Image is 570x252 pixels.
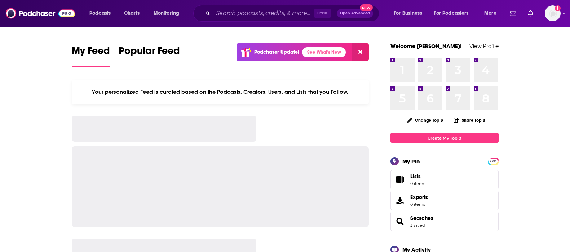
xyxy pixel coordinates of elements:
span: Open Advanced [340,12,370,15]
a: 3 saved [410,223,425,228]
button: Share Top 8 [453,113,486,127]
a: My Feed [72,45,110,67]
a: Popular Feed [119,45,180,67]
a: View Profile [469,43,499,49]
span: Searches [390,212,499,231]
div: My Pro [402,158,420,165]
button: open menu [84,8,120,19]
a: Searches [393,216,407,226]
a: Charts [119,8,144,19]
span: 0 items [410,202,428,207]
a: Show notifications dropdown [507,7,519,19]
button: Change Top 8 [403,116,448,125]
button: open menu [149,8,189,19]
span: Podcasts [89,8,111,18]
img: Podchaser - Follow, Share and Rate Podcasts [6,6,75,20]
button: Open AdvancedNew [337,9,373,18]
button: open menu [479,8,505,19]
p: Podchaser Update! [254,49,299,55]
span: Exports [410,194,428,200]
span: Logged in as nicole.koremenos [545,5,561,21]
span: Popular Feed [119,45,180,61]
div: Search podcasts, credits, & more... [200,5,386,22]
button: Show profile menu [545,5,561,21]
a: Exports [390,191,499,210]
span: 0 items [410,181,425,186]
span: For Business [394,8,422,18]
span: For Podcasters [434,8,469,18]
a: Lists [390,170,499,189]
span: Lists [393,174,407,185]
span: Charts [124,8,140,18]
span: Exports [393,195,407,205]
span: More [484,8,496,18]
svg: Add a profile image [555,5,561,11]
span: New [360,4,373,11]
span: Ctrl K [314,9,331,18]
span: Lists [410,173,425,180]
span: Monitoring [154,8,179,18]
button: open menu [429,8,479,19]
span: Lists [410,173,421,180]
a: Create My Top 8 [390,133,499,143]
a: Searches [410,215,433,221]
div: Your personalized Feed is curated based on the Podcasts, Creators, Users, and Lists that you Follow. [72,80,369,104]
a: Show notifications dropdown [525,7,536,19]
button: open menu [389,8,431,19]
img: User Profile [545,5,561,21]
span: My Feed [72,45,110,61]
a: See What's New [302,47,346,57]
a: Welcome [PERSON_NAME]! [390,43,462,49]
a: PRO [489,158,498,164]
span: PRO [489,159,498,164]
input: Search podcasts, credits, & more... [213,8,314,19]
